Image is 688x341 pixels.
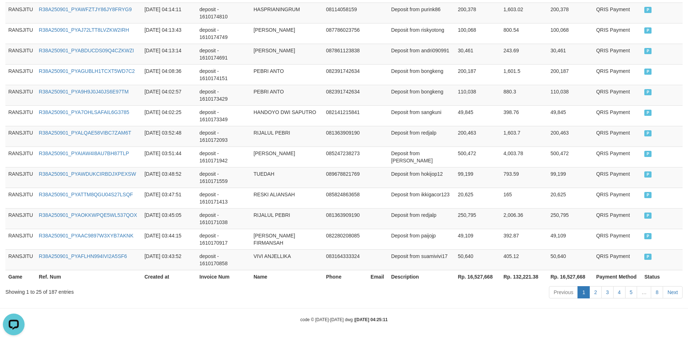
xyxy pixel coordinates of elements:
[593,147,642,167] td: QRIS Payment
[251,85,323,105] td: PEBRI ANTO
[36,270,141,283] th: Ref. Num
[455,3,501,23] td: 200,378
[548,270,593,283] th: Rp. 16,527,668
[5,3,36,23] td: RANSJITU
[548,208,593,229] td: 250,795
[39,109,129,115] a: R38A250901_PYA7OHLSAFAIL6G3785
[323,249,368,270] td: 083164333324
[251,229,323,249] td: [PERSON_NAME] FIRMANSAH
[5,147,36,167] td: RANSJITU
[251,249,323,270] td: VIVI ANJELLIKA
[593,208,642,229] td: QRIS Payment
[501,23,548,44] td: 800.54
[196,126,251,147] td: deposit - 1610172093
[39,233,133,239] a: R38A250901_PYAAC9897W3XYB7AKNK
[455,105,501,126] td: 49,845
[5,208,36,229] td: RANSJITU
[323,85,368,105] td: 082391742634
[549,286,578,298] a: Previous
[251,270,323,283] th: Name
[323,167,368,188] td: 089678821769
[323,105,368,126] td: 082141215841
[501,147,548,167] td: 4,003.78
[39,253,127,259] a: R38A250901_PYAFLHN994IVI2A5SF6
[577,286,590,298] a: 1
[501,126,548,147] td: 1,603.7
[251,44,323,64] td: [PERSON_NAME]
[251,105,323,126] td: HANDOYO DWI SAPUTRO
[548,167,593,188] td: 99,199
[323,44,368,64] td: 087861123838
[501,64,548,85] td: 1,601.5
[196,23,251,44] td: deposit - 1610174749
[613,286,626,298] a: 4
[637,286,651,298] a: …
[644,48,652,54] span: PAID
[501,105,548,126] td: 398.76
[455,23,501,44] td: 100,068
[196,229,251,249] td: deposit - 1610170917
[501,270,548,283] th: Rp. 132,221.38
[39,48,134,53] a: R38A250901_PYABDUCDS09Q4CZKWZI
[5,270,36,283] th: Game
[593,167,642,188] td: QRIS Payment
[39,6,131,12] a: R38A250901_PYAWFZTJY86JY8FRYG9
[142,44,196,64] td: [DATE] 04:13:14
[548,249,593,270] td: 50,640
[593,126,642,147] td: QRIS Payment
[142,167,196,188] td: [DATE] 03:48:52
[455,229,501,249] td: 49,109
[593,85,642,105] td: QRIS Payment
[251,64,323,85] td: PEBRI ANTO
[196,85,251,105] td: deposit - 1610173429
[323,188,368,208] td: 085824863658
[388,208,455,229] td: Deposit from redjalp
[142,249,196,270] td: [DATE] 03:43:52
[3,3,25,25] button: Open LiveChat chat widget
[501,188,548,208] td: 165
[548,229,593,249] td: 49,109
[388,44,455,64] td: Deposit from andri090991
[142,147,196,167] td: [DATE] 03:51:44
[5,126,36,147] td: RANSJITU
[455,44,501,64] td: 30,461
[39,130,131,136] a: R38A250901_PYALQAE58VIBC7ZAM6T
[641,270,683,283] th: Status
[323,229,368,249] td: 082280208085
[651,286,663,298] a: 8
[196,3,251,23] td: deposit - 1610174810
[251,188,323,208] td: RESKI ALIANSAH
[323,23,368,44] td: 087786023756
[501,229,548,249] td: 392.87
[388,249,455,270] td: Deposit from suamivivi17
[455,249,501,270] td: 50,640
[142,270,196,283] th: Created at
[644,151,652,157] span: PAID
[501,3,548,23] td: 1,603.02
[39,68,135,74] a: R38A250901_PYAGUBLH1TCXT5WD7C2
[355,317,388,322] strong: [DATE] 04:25:11
[593,44,642,64] td: QRIS Payment
[142,229,196,249] td: [DATE] 03:44:15
[39,150,129,156] a: R38A250901_PYAIAW4I8AU7BH87TLP
[388,167,455,188] td: Deposit from hokijop12
[501,249,548,270] td: 405.12
[142,105,196,126] td: [DATE] 04:02:25
[142,3,196,23] td: [DATE] 04:14:11
[39,192,133,197] a: R38A250901_PYATTM8QGU04S27LSQF
[5,44,36,64] td: RANSJITU
[251,23,323,44] td: [PERSON_NAME]
[644,171,652,178] span: PAID
[593,23,642,44] td: QRIS Payment
[39,171,136,177] a: R38A250901_PYAWDUKCIRBDJXPEXSW
[196,167,251,188] td: deposit - 1610171559
[501,44,548,64] td: 243.69
[142,188,196,208] td: [DATE] 03:47:51
[548,105,593,126] td: 49,845
[593,249,642,270] td: QRIS Payment
[644,233,652,239] span: PAID
[323,3,368,23] td: 08114058159
[501,85,548,105] td: 880.3
[388,85,455,105] td: Deposit from bongkeng
[644,27,652,34] span: PAID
